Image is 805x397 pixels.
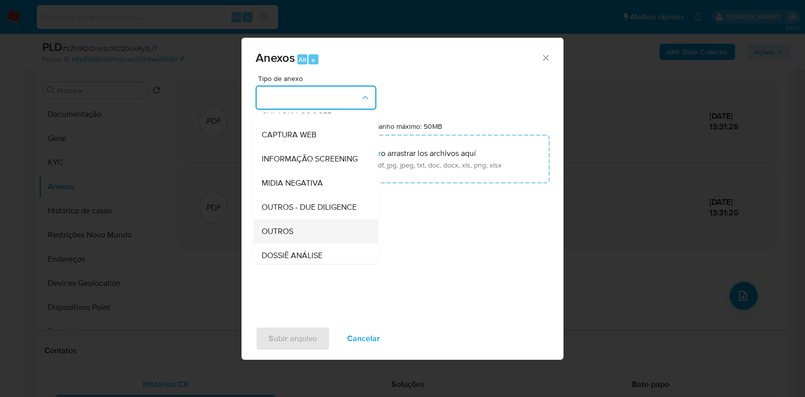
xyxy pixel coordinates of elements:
[366,122,442,131] label: Tamanho máximo: 50MB
[541,53,550,62] button: Cerrar
[254,50,378,336] ul: Tipo de anexo
[256,49,295,66] span: Anexos
[262,154,358,164] span: INFORMAÇÃO SCREENING
[262,178,323,188] span: MIDIA NEGATIVA
[258,75,379,82] span: Tipo de anexo
[262,106,332,116] span: CAPTURA GOOGLE
[262,226,293,236] span: OUTROS
[334,327,393,351] button: Cancelar
[298,55,306,64] span: Alt
[311,55,315,64] span: a
[347,328,380,350] span: Cancelar
[262,130,316,140] span: CAPTURA WEB
[262,202,357,212] span: OUTROS - DUE DILIGENCE
[262,251,323,261] span: DOSSIÊ ANÁLISE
